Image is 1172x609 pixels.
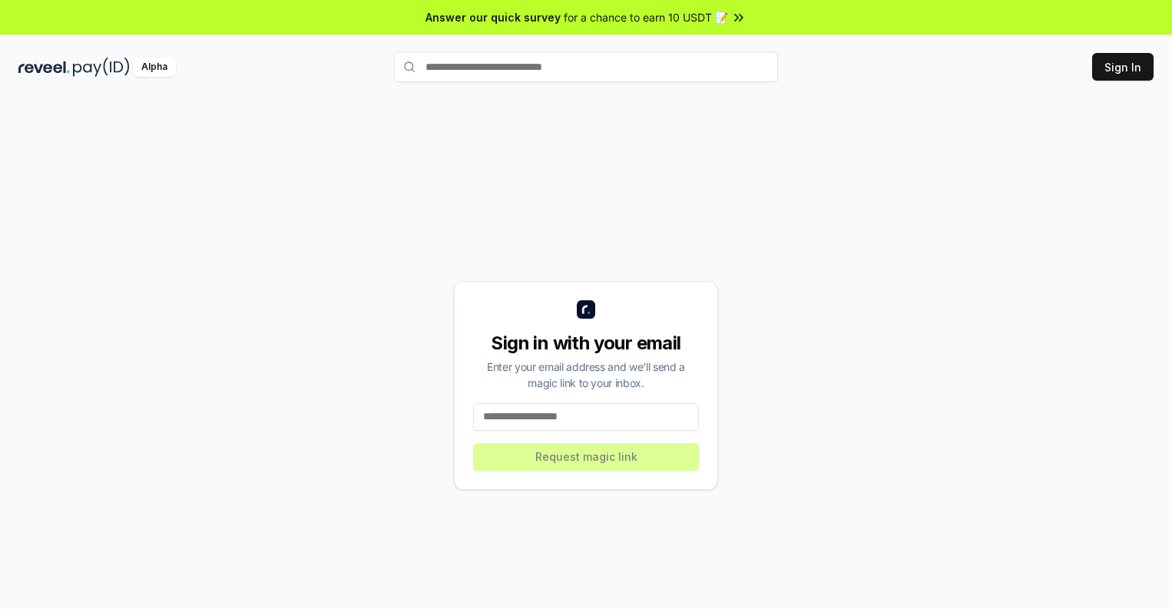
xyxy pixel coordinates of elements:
[1092,53,1154,81] button: Sign In
[577,300,595,319] img: logo_small
[425,9,561,25] span: Answer our quick survey
[473,331,699,356] div: Sign in with your email
[18,58,70,77] img: reveel_dark
[473,359,699,391] div: Enter your email address and we’ll send a magic link to your inbox.
[73,58,130,77] img: pay_id
[133,58,176,77] div: Alpha
[564,9,728,25] span: for a chance to earn 10 USDT 📝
